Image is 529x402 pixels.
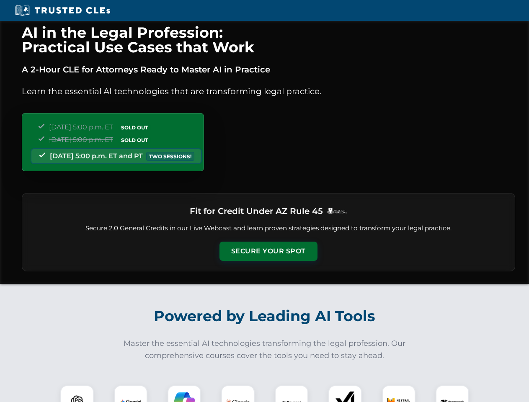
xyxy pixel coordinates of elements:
[22,25,515,54] h1: AI in the Legal Profession: Practical Use Cases that Work
[22,63,515,76] p: A 2-Hour CLE for Attorneys Ready to Master AI in Practice
[118,123,151,132] span: SOLD OUT
[32,224,505,233] p: Secure 2.0 General Credits in our Live Webcast and learn proven strategies designed to transform ...
[49,123,113,131] span: [DATE] 5:00 p.m. ET
[118,338,411,362] p: Master the essential AI technologies transforming the legal profession. Our comprehensive courses...
[219,242,317,261] button: Secure Your Spot
[190,204,323,219] h3: Fit for Credit Under AZ Rule 45
[326,208,347,214] img: Logo
[33,301,497,331] h2: Powered by Leading AI Tools
[22,85,515,98] p: Learn the essential AI technologies that are transforming legal practice.
[118,136,151,144] span: SOLD OUT
[49,136,113,144] span: [DATE] 5:00 p.m. ET
[13,4,113,17] img: Trusted CLEs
